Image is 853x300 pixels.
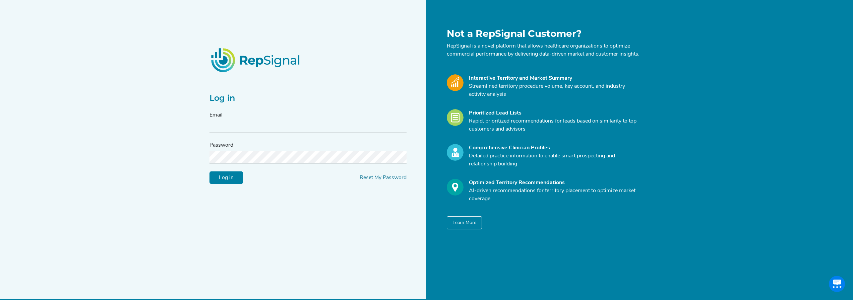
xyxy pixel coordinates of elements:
button: Learn More [447,216,482,229]
div: Prioritized Lead Lists [469,109,640,117]
label: Email [209,111,223,119]
p: Rapid, prioritized recommendations for leads based on similarity to top customers and advisors [469,117,640,133]
img: Optimize_Icon.261f85db.svg [447,179,464,196]
input: Log in [209,171,243,184]
img: RepSignalLogo.20539ed3.png [203,40,309,80]
div: Comprehensive Clinician Profiles [469,144,640,152]
div: Optimized Territory Recommendations [469,179,640,187]
h2: Log in [209,93,407,103]
p: Detailed practice information to enable smart prospecting and relationship building [469,152,640,168]
p: Streamlined territory procedure volume, key account, and industry activity analysis [469,82,640,98]
img: Market_Icon.a700a4ad.svg [447,74,464,91]
p: AI-driven recommendations for territory placement to optimize market coverage [469,187,640,203]
img: Leads_Icon.28e8c528.svg [447,109,464,126]
label: Password [209,141,233,149]
div: Interactive Territory and Market Summary [469,74,640,82]
p: RepSignal is a novel platform that allows healthcare organizations to optimize commercial perform... [447,42,640,58]
img: Profile_Icon.739e2aba.svg [447,144,464,161]
a: Reset My Password [360,175,407,180]
h1: Not a RepSignal Customer? [447,28,640,40]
